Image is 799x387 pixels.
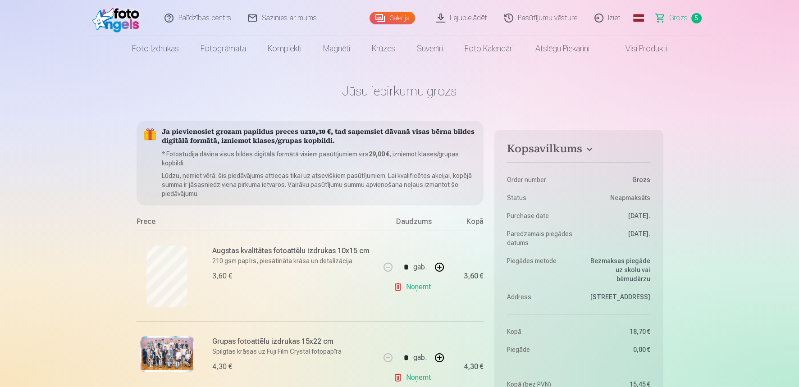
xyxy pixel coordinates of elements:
dd: 0,00 € [583,345,650,354]
dt: Paredzamais piegādes datums [507,229,574,247]
a: Atslēgu piekariņi [525,36,600,61]
a: Komplekti [257,36,312,61]
dd: Bezmaksas piegāde uz skolu vai bērnudārzu [583,256,650,283]
div: Prece [137,216,380,231]
a: Foto izdrukas [121,36,190,61]
h6: Augstas kvalitātes fotoattēlu izdrukas 10x15 cm [212,246,375,256]
p: Lūdzu, ņemiet vērā: šis piedāvājums attiecas tikai uz atsevišķiem pasūtījumiem. Lai kvalificētos ... [162,171,477,198]
a: Magnēti [312,36,361,61]
dd: [DATE]. [583,211,650,220]
img: /fa1 [92,4,144,32]
b: 29,00 € [369,150,389,158]
a: Krūzes [361,36,406,61]
p: Spilgtas krāsas uz Fuji Film Crystal fotopapīra [212,347,375,356]
a: Foto kalendāri [454,36,525,61]
div: Kopā [447,216,484,231]
a: Galerija [370,12,415,24]
b: 10,30 € [308,129,331,136]
a: Noņemt [393,278,434,296]
dt: Kopā [507,327,574,336]
div: 4,30 € [464,364,484,369]
span: Neapmaksāts [610,193,650,202]
dd: 18,70 € [583,327,650,336]
a: Noņemt [393,369,434,387]
a: Suvenīri [406,36,454,61]
button: Kopsavilkums [507,142,650,159]
h5: Ja pievienosiet grozam papildus preces uz , tad saņemsiet dāvanā visas bērna bildes digitālā form... [162,128,477,146]
div: 3,60 € [464,273,484,279]
div: Daudzums [380,216,447,231]
dd: [DATE]. [583,229,650,247]
dt: Status [507,193,574,202]
h6: Grupas fotoattēlu izdrukas 15x22 cm [212,336,375,347]
dt: Purchase date [507,211,574,220]
div: 4,30 € [212,361,232,372]
span: Grozs [669,13,688,23]
dt: Address [507,292,574,301]
dd: Grozs [583,175,650,184]
p: 210 gsm papīrs, piesātināta krāsa un detalizācija [212,256,375,265]
a: Fotogrāmata [190,36,257,61]
dd: [STREET_ADDRESS] [583,292,650,301]
h1: Jūsu iepirkumu grozs [137,83,663,99]
dt: Piegādes metode [507,256,574,283]
p: * Fotostudija dāvina visus bildes digitālā formātā visiem pasūtījumiem virs , izniemot klases/gru... [162,150,477,168]
div: gab. [413,256,427,278]
dt: Order number [507,175,574,184]
div: 3,60 € [212,271,232,282]
div: gab. [413,347,427,369]
span: 5 [691,13,702,23]
dt: Piegāde [507,345,574,354]
a: Visi produkti [600,36,678,61]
